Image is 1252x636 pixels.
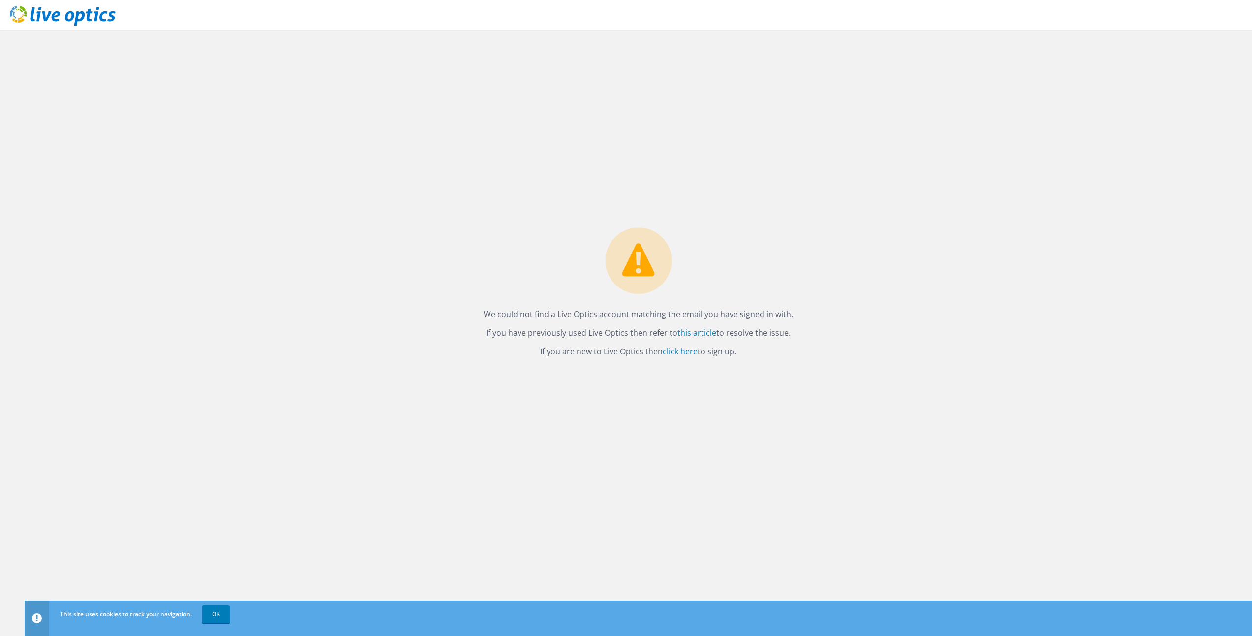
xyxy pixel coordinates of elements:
[484,326,793,340] p: If you have previously used Live Optics then refer to to resolve the issue.
[60,610,192,618] span: This site uses cookies to track your navigation.
[484,345,793,359] p: If you are new to Live Optics then to sign up.
[484,308,793,321] p: We could not find a Live Optics account matching the email you have signed in with.
[663,347,698,357] a: click here
[202,605,230,623] a: OK
[677,328,716,339] a: this article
